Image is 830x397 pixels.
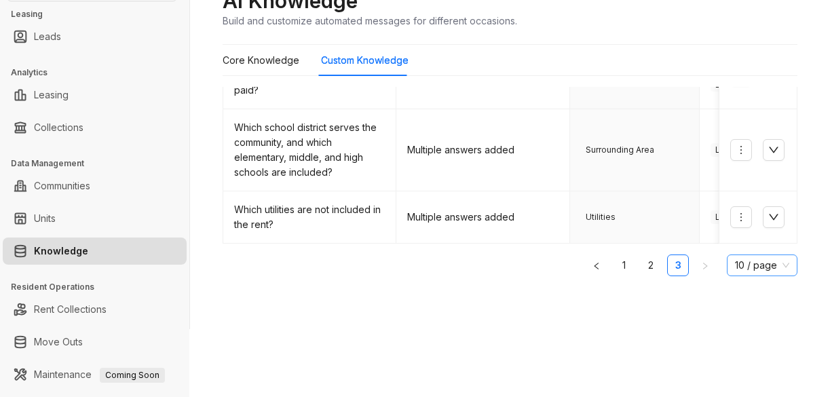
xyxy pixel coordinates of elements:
[34,238,88,265] a: Knowledge
[668,255,688,276] a: 3
[3,361,187,388] li: Maintenance
[11,157,189,170] h3: Data Management
[234,120,385,180] div: Which school district serves the community, and which elementary, middle, and high schools are in...
[640,254,662,276] li: 2
[592,262,601,270] span: left
[321,53,409,68] div: Custom Knowledge
[586,254,607,276] button: left
[34,81,69,109] a: Leasing
[3,328,187,356] li: Move Outs
[11,67,189,79] h3: Analytics
[34,114,83,141] a: Collections
[3,296,187,323] li: Rent Collections
[100,368,165,383] span: Coming Soon
[234,202,385,232] div: Which utilities are not included in the rent?
[711,143,752,157] span: Leasing
[223,53,299,68] div: Core Knowledge
[3,23,187,50] li: Leads
[34,205,56,232] a: Units
[3,172,187,200] li: Communities
[711,210,752,224] span: Leasing
[727,254,797,276] div: Page Size
[586,254,607,276] li: Previous Page
[3,81,187,109] li: Leasing
[701,262,709,270] span: right
[694,254,716,276] button: right
[736,145,747,155] span: more
[3,238,187,265] li: Knowledge
[3,114,187,141] li: Collections
[735,255,789,276] span: 10 / page
[614,255,634,276] a: 1
[396,191,569,244] td: Multiple answers added
[3,205,187,232] li: Units
[768,212,779,223] span: down
[613,254,635,276] li: 1
[396,109,569,191] td: Multiple answers added
[11,281,189,293] h3: Resident Operations
[581,210,620,224] span: Utilities
[34,23,61,50] a: Leads
[34,172,90,200] a: Communities
[223,14,517,28] div: Build and customize automated messages for different occasions.
[667,254,689,276] li: 3
[34,328,83,356] a: Move Outs
[581,143,659,157] span: Surrounding Area
[11,8,189,20] h3: Leasing
[768,145,779,155] span: down
[34,296,107,323] a: Rent Collections
[694,254,716,276] li: Next Page
[736,212,747,223] span: more
[641,255,661,276] a: 2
